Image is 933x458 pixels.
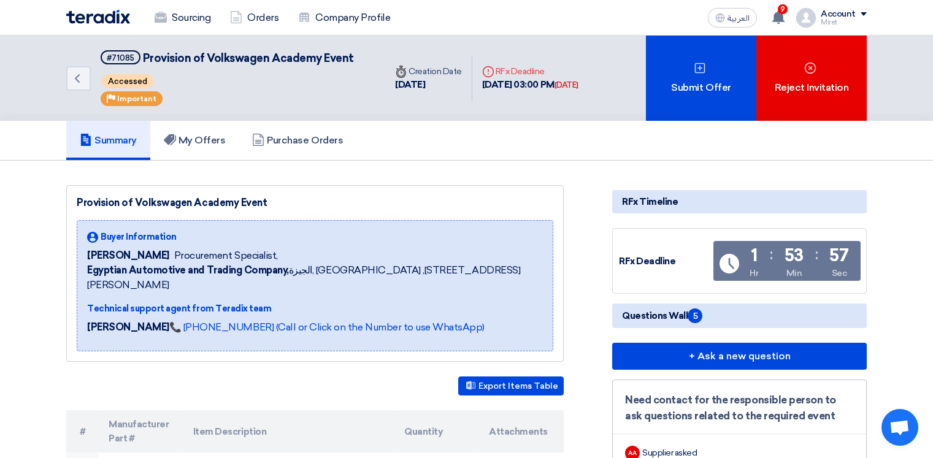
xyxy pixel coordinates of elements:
span: Important [117,94,156,103]
b: Egyptian Automotive and Trading Company, [87,264,289,276]
strong: [PERSON_NAME] [87,321,169,333]
div: Sec [832,267,847,280]
div: Min [786,267,802,280]
a: Company Profile [288,4,400,31]
h5: Purchase Orders [252,134,343,147]
th: # [66,410,99,452]
h5: Provision of Volkswagen Academy Event [101,50,354,66]
span: Buyer Information [101,231,177,243]
div: Hr [750,267,758,280]
div: [DATE] [555,79,578,91]
span: Questions Wall [622,308,702,323]
div: Creation Date [395,65,462,78]
th: Item Description [183,410,395,452]
div: Reject Invitation [756,36,867,121]
button: Export Items Table [458,376,564,395]
div: RFx Deadline [482,65,578,78]
span: الجيزة, [GEOGRAPHIC_DATA] ,[STREET_ADDRESS][PERSON_NAME] [87,263,543,292]
h5: My Offers [164,134,226,147]
a: Orders [220,4,288,31]
div: 57 [829,247,848,264]
button: + Ask a new question [612,343,867,370]
th: Quantity [394,410,479,452]
a: Summary [66,121,150,160]
span: العربية [728,14,750,23]
th: Manufacturer Part # [99,410,183,452]
th: Attachments [479,410,564,452]
span: Provision of Volkswagen Academy Event [143,52,354,65]
div: RFx Timeline [612,190,867,213]
a: Purchase Orders [239,121,356,160]
a: Open chat [881,409,918,446]
button: العربية [708,8,757,28]
div: 1 [751,247,758,264]
span: Accessed [102,74,153,88]
a: My Offers [150,121,239,160]
div: : [770,243,773,265]
span: Procurement Specialist, [174,248,278,263]
div: Miret [821,19,867,26]
div: Account [821,9,856,20]
a: 📞 [PHONE_NUMBER] (Call or Click on the Number to use WhatsApp) [169,321,485,333]
div: Need contact for the responsible person to ask questions related to the required event [625,392,854,424]
div: 53 [785,247,804,264]
div: #71085 [107,54,134,62]
img: profile_test.png [796,8,816,28]
div: [DATE] [395,78,462,92]
div: RFx Deadline [619,254,711,269]
span: 5 [688,308,702,323]
div: : [815,243,818,265]
span: 9 [778,4,788,14]
div: [DATE] 03:00 PM [482,78,578,92]
img: Teradix logo [66,10,130,24]
div: Provision of Volkswagen Academy Event [77,196,553,210]
div: Submit Offer [646,36,756,121]
a: Sourcing [145,4,220,31]
span: [PERSON_NAME] [87,248,169,263]
h5: Summary [80,134,137,147]
div: Technical support agent from Teradix team [87,302,543,315]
